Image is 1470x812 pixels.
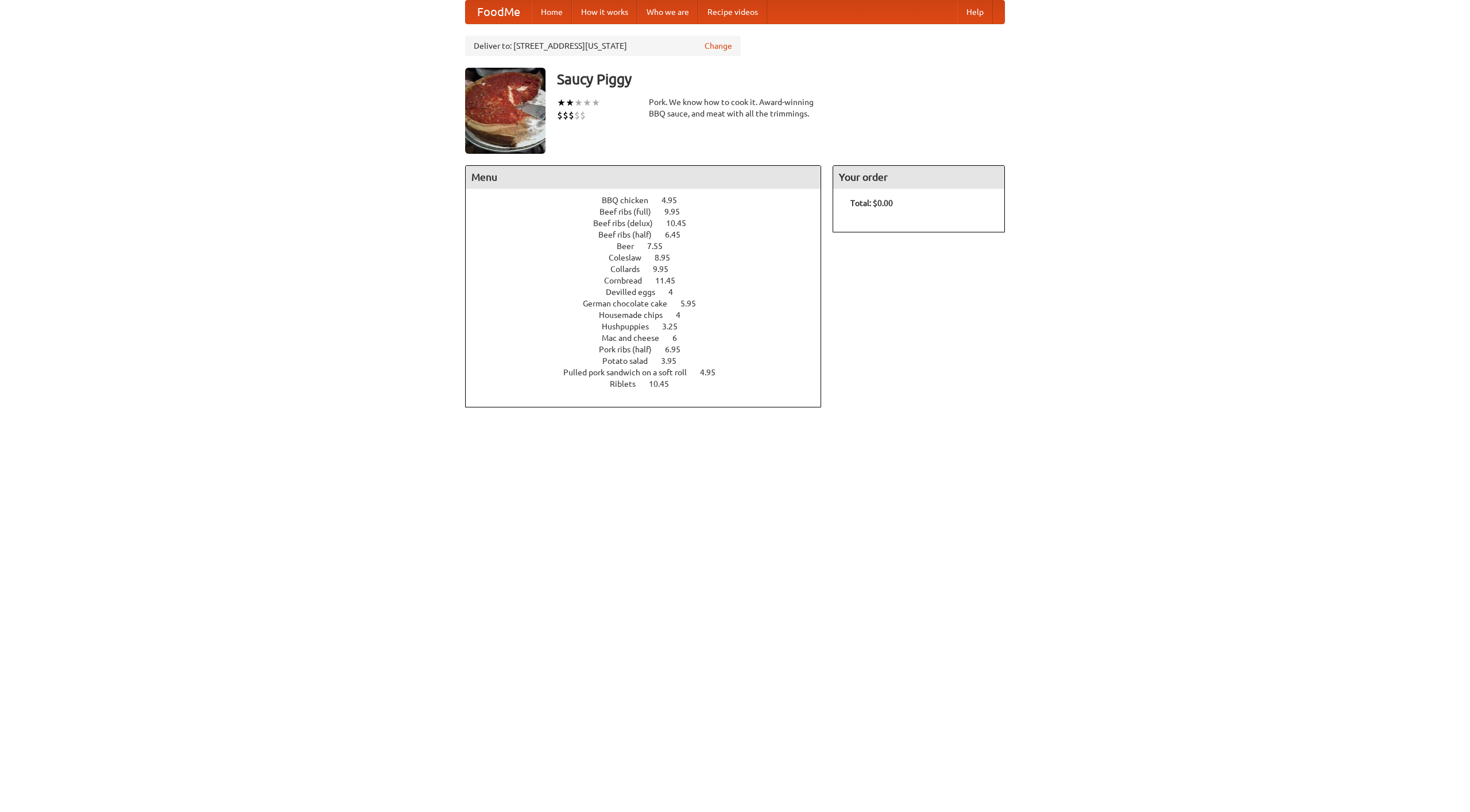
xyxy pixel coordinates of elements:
a: FoodMe [466,1,532,24]
a: Pulled pork sandwich on a soft roll 4.95 [563,368,737,377]
span: 8.95 [655,253,682,262]
a: Cornbread 11.45 [604,276,697,285]
li: $ [574,109,580,122]
span: 6 [672,333,688,343]
a: Beef ribs (full) 9.95 [599,207,701,216]
span: Pork ribs (half) [599,345,663,354]
span: Potato salad [602,356,659,366]
span: Riblets [610,379,647,388]
span: Collards [610,265,651,274]
span: 4 [668,287,684,297]
span: 4.95 [700,368,727,377]
div: Pork. We know how to cook it. Award-winning BBQ sauce, and meat with all the trimmings. [649,96,821,119]
a: Beef ribs (delux) 10.45 [593,219,707,228]
span: 4.95 [661,196,688,205]
a: Change [705,40,732,52]
span: Coleslaw [609,253,653,262]
li: $ [563,109,568,122]
a: Potato salad 3.95 [602,356,698,366]
img: angular.jpg [465,68,546,154]
a: Pork ribs (half) 6.95 [599,345,702,354]
b: Total: $0.00 [850,199,893,208]
span: 11.45 [655,276,687,285]
span: 3.25 [662,322,689,331]
a: Housemade chips 4 [599,310,702,320]
span: Devilled eggs [606,287,667,297]
a: German chocolate cake 5.95 [583,299,717,308]
span: Beef ribs (delux) [593,219,664,228]
span: BBQ chicken [602,196,660,205]
a: Recipe videos [698,1,767,24]
a: Beer 7.55 [617,242,684,251]
h3: Saucy Piggy [557,68,1005,91]
a: Devilled eggs 4 [606,287,694,297]
a: Hushpuppies 3.25 [602,322,699,331]
a: Who we are [637,1,698,24]
span: 10.45 [649,379,680,388]
span: Beef ribs (full) [599,207,663,216]
span: 6.95 [665,345,692,354]
h4: Menu [466,166,821,189]
a: Mac and cheese 6 [602,333,698,343]
a: BBQ chicken 4.95 [602,196,698,205]
span: 6.45 [665,230,692,239]
li: $ [557,109,563,122]
span: Beer [617,242,645,251]
li: ★ [566,96,574,109]
span: Hushpuppies [602,322,660,331]
li: $ [568,109,574,122]
a: How it works [572,1,637,24]
a: Help [957,1,993,24]
span: Housemade chips [599,310,674,320]
a: Riblets 10.45 [610,379,690,388]
a: Beef ribs (half) 6.45 [598,230,702,239]
span: 4 [676,310,692,320]
div: Deliver to: [STREET_ADDRESS][US_STATE] [465,36,741,56]
span: German chocolate cake [583,299,679,308]
li: ★ [557,96,566,109]
span: 9.95 [653,265,680,274]
li: ★ [574,96,583,109]
a: Coleslaw 8.95 [609,253,691,262]
li: ★ [583,96,591,109]
li: ★ [591,96,600,109]
span: 7.55 [647,242,674,251]
span: 3.95 [661,356,688,366]
span: 9.95 [664,207,691,216]
span: Cornbread [604,276,653,285]
li: $ [580,109,586,122]
span: 5.95 [680,299,707,308]
a: Collards 9.95 [610,265,690,274]
span: 10.45 [666,219,698,228]
h4: Your order [833,166,1004,189]
span: Beef ribs (half) [598,230,663,239]
a: Home [532,1,572,24]
span: Pulled pork sandwich on a soft roll [563,368,698,377]
span: Mac and cheese [602,333,671,343]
